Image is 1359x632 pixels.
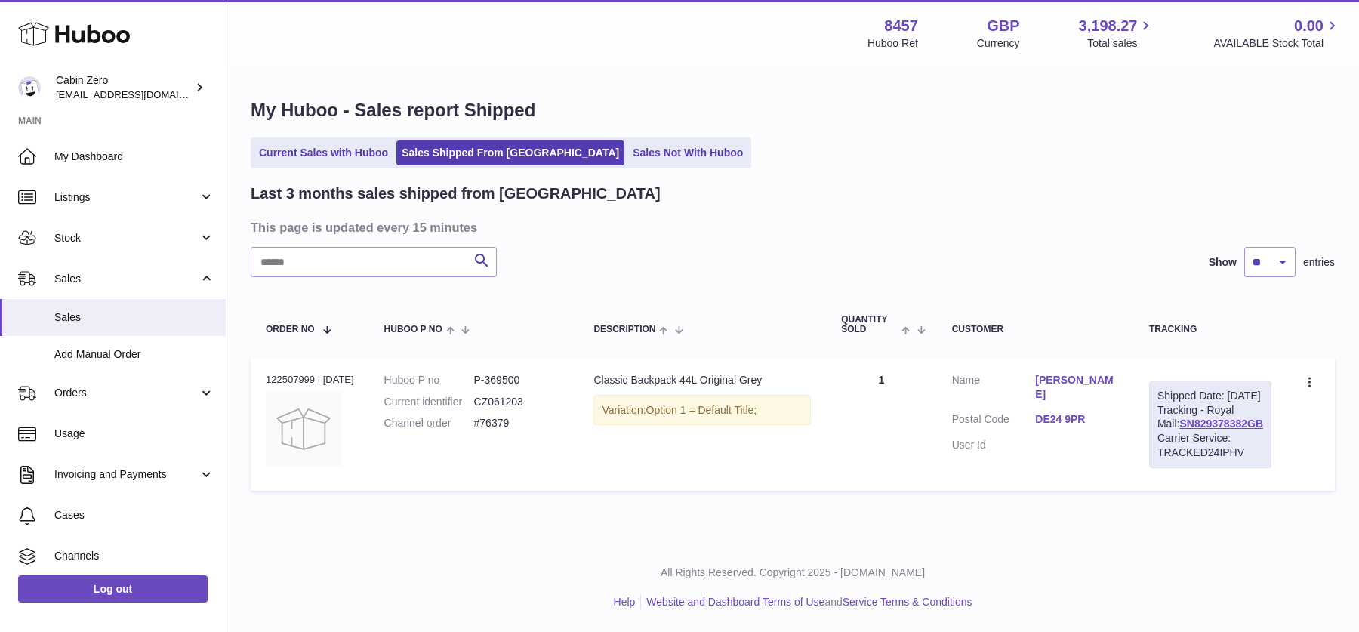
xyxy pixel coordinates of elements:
[384,373,474,387] dt: Huboo P no
[54,150,214,164] span: My Dashboard
[54,508,214,523] span: Cases
[1179,418,1263,430] a: SN829378382GB
[841,315,898,334] span: Quantity Sold
[646,404,757,416] span: Option 1 = Default Title;
[1303,255,1335,270] span: entries
[251,219,1331,236] h3: This page is updated every 15 minutes
[952,412,1036,430] dt: Postal Code
[254,140,393,165] a: Current Sales with Huboo
[614,596,636,608] a: Help
[251,183,661,204] h2: Last 3 months sales shipped from [GEOGRAPHIC_DATA]
[977,36,1020,51] div: Currency
[1149,381,1271,468] div: Tracking - Royal Mail:
[474,416,564,430] dd: #76379
[1157,431,1263,460] div: Carrier Service: TRACKED24IPHV
[474,373,564,387] dd: P-369500
[1087,36,1154,51] span: Total sales
[1157,389,1263,403] div: Shipped Date: [DATE]
[952,325,1119,334] div: Customer
[1294,16,1324,36] span: 0.00
[952,438,1036,452] dt: User Id
[266,391,341,467] img: no-photo.jpg
[54,427,214,441] span: Usage
[474,395,564,409] dd: CZ061203
[593,395,811,426] div: Variation:
[56,88,222,100] span: [EMAIL_ADDRESS][DOMAIN_NAME]
[384,325,442,334] span: Huboo P no
[867,36,918,51] div: Huboo Ref
[641,595,972,609] li: and
[593,373,811,387] div: Classic Backpack 44L Original Grey
[266,373,354,387] div: 122507999 | [DATE]
[54,272,199,286] span: Sales
[593,325,655,334] span: Description
[56,73,192,102] div: Cabin Zero
[251,98,1335,122] h1: My Huboo - Sales report Shipped
[54,231,199,245] span: Stock
[1149,325,1271,334] div: Tracking
[987,16,1019,36] strong: GBP
[384,416,474,430] dt: Channel order
[396,140,624,165] a: Sales Shipped From [GEOGRAPHIC_DATA]
[239,566,1347,580] p: All Rights Reserved. Copyright 2025 - [DOMAIN_NAME]
[646,596,824,608] a: Website and Dashboard Terms of Use
[1213,16,1341,51] a: 0.00 AVAILABLE Stock Total
[1079,16,1155,51] a: 3,198.27 Total sales
[54,386,199,400] span: Orders
[627,140,748,165] a: Sales Not With Huboo
[54,467,199,482] span: Invoicing and Payments
[54,347,214,362] span: Add Manual Order
[1213,36,1341,51] span: AVAILABLE Stock Total
[18,76,41,99] img: huboo@cabinzero.com
[1035,373,1119,402] a: [PERSON_NAME]
[54,190,199,205] span: Listings
[1209,255,1237,270] label: Show
[843,596,972,608] a: Service Terms & Conditions
[1035,412,1119,427] a: DE24 9PR
[826,358,936,491] td: 1
[384,395,474,409] dt: Current identifier
[884,16,918,36] strong: 8457
[952,373,1036,405] dt: Name
[54,549,214,563] span: Channels
[18,575,208,603] a: Log out
[266,325,315,334] span: Order No
[54,310,214,325] span: Sales
[1079,16,1138,36] span: 3,198.27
